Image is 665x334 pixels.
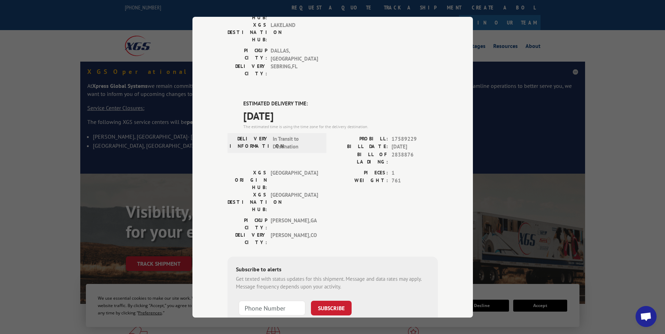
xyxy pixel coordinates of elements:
span: In Transit to Destination [273,135,320,151]
span: 17589229 [392,135,438,143]
label: BILL OF LADING: [333,151,388,165]
label: DELIVERY CITY: [228,231,267,246]
span: [PERSON_NAME] , CO [271,231,318,246]
div: Subscribe to alerts [236,265,429,275]
span: DALLAS , [GEOGRAPHIC_DATA] [271,47,318,63]
label: DELIVERY INFORMATION: [230,135,269,151]
span: [GEOGRAPHIC_DATA] [271,169,318,191]
label: XGS ORIGIN HUB: [228,169,267,191]
span: 761 [392,177,438,185]
label: PICKUP CITY: [228,216,267,231]
span: [PERSON_NAME] , GA [271,216,318,231]
button: SUBSCRIBE [311,300,352,315]
label: XGS DESTINATION HUB: [228,21,267,43]
label: PROBILL: [333,135,388,143]
input: Phone Number [239,300,305,315]
label: XGS DESTINATION HUB: [228,191,267,213]
label: WEIGHT: [333,177,388,185]
span: 2838876 [392,151,438,165]
span: LAKELAND [271,21,318,43]
label: BILL DATE: [333,143,388,151]
span: [GEOGRAPHIC_DATA] [271,191,318,213]
label: PIECES: [333,169,388,177]
span: 1 [392,169,438,177]
span: [DATE] [392,143,438,151]
div: The estimated time is using the time zone for the delivery destination. [243,123,438,130]
a: Open chat [636,306,657,327]
label: PICKUP CITY: [228,47,267,63]
label: ESTIMATED DELIVERY TIME: [243,100,438,108]
div: Get texted with status updates for this shipment. Message and data rates may apply. Message frequ... [236,275,429,291]
span: [DATE] [243,107,438,123]
label: DELIVERY CITY: [228,63,267,77]
span: SEBRING , FL [271,63,318,77]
